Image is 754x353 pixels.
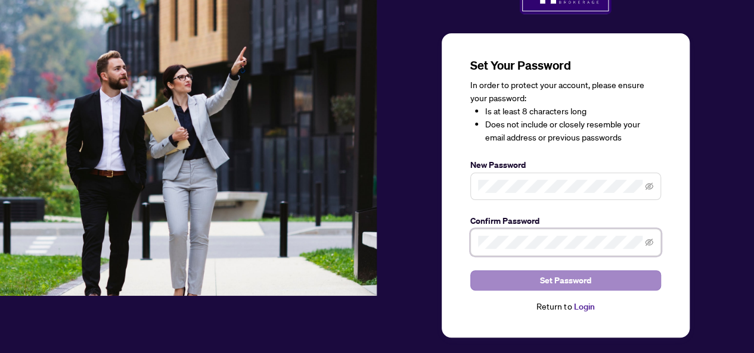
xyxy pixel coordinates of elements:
li: Does not include or closely resemble your email address or previous passwords [485,118,661,144]
h3: Set Your Password [470,57,661,74]
div: Return to [470,300,661,314]
div: In order to protect your account, please ensure your password: [470,79,661,144]
span: Set Password [540,271,591,290]
label: Confirm Password [470,214,661,227]
button: Set Password [470,270,661,290]
label: New Password [470,158,661,171]
span: eye-invisible [645,182,653,190]
li: Is at least 8 characters long [485,105,661,118]
span: eye-invisible [645,238,653,246]
a: Login [573,301,594,312]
